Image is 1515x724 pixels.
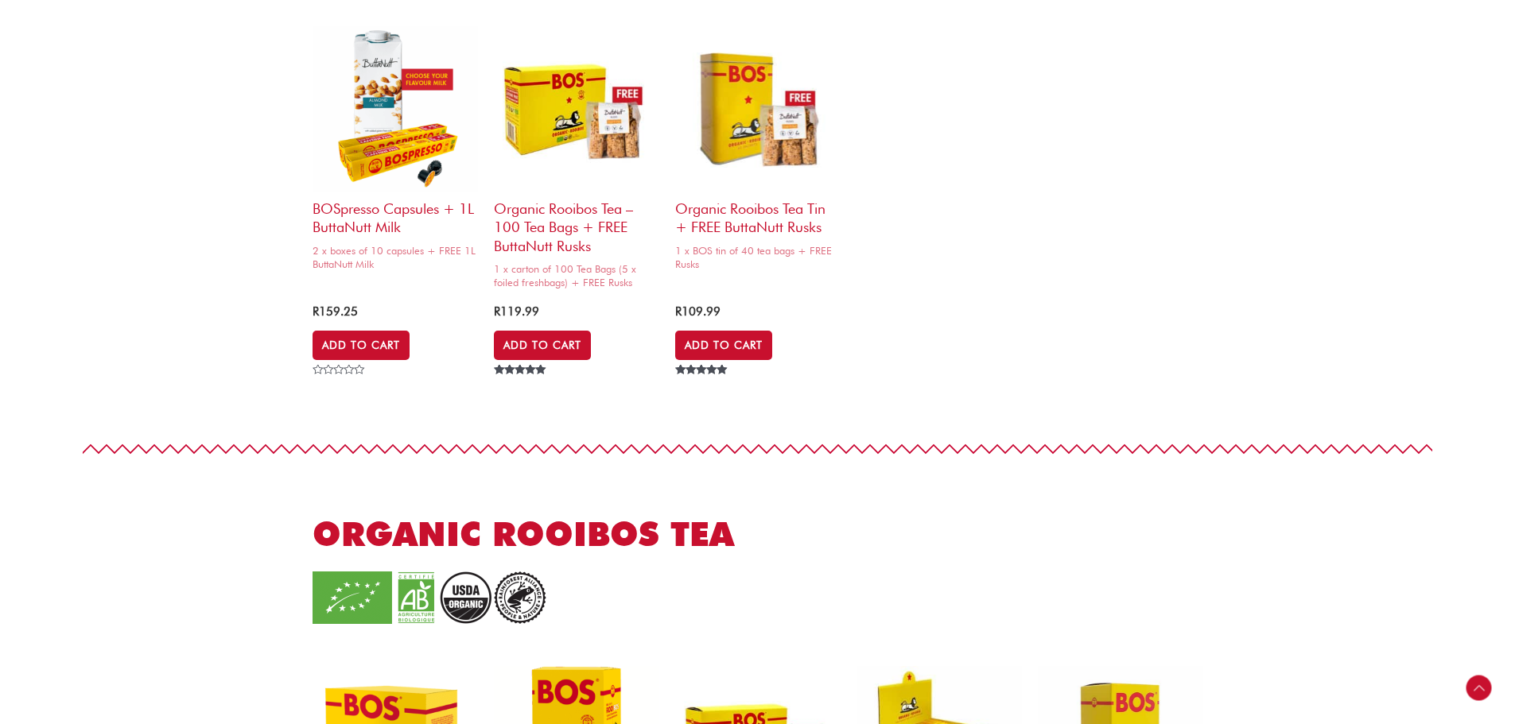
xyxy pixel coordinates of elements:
[675,26,841,192] img: organic rooibos tea tin
[494,192,659,255] h2: Organic Rooibos Tea – 100 Tea Bags + FREE ButtaNutt Rusks
[675,192,841,237] h2: Organic Rooibos Tea Tin + FREE ButtaNutt Rusks
[494,365,548,411] span: Rated out of 5
[313,26,478,192] img: bospresso capsules + 1l buttanutt milk
[494,262,659,289] span: 1 x carton of 100 Tea Bags (5 x foiled freshbags) + FREE Rusks
[313,244,478,271] span: 2 x boxes of 10 capsules + FREE 1L ButtaNutt Milk
[313,26,478,276] a: BOSpresso capsules + 1L ButtaNutt Milk2 x boxes of 10 capsules + FREE 1L ButtaNutt Milk
[494,304,500,319] span: R
[675,365,730,411] span: Rated out of 5
[494,304,539,319] bdi: 119.99
[675,26,841,276] a: Organic Rooibos Tea Tin + FREE ButtaNutt Rusks1 x BOS tin of 40 tea bags + FREE Rusks
[675,304,682,319] span: R
[313,304,319,319] span: R
[313,304,358,319] bdi: 159.25
[494,26,659,192] img: organic rooibos tea 100 tea bags
[675,331,772,359] a: Add to cart: “Organic Rooibos Tea Tin + FREE ButtaNutt Rusks”
[313,571,551,624] img: organic_2.png
[675,304,721,319] bdi: 109.99
[313,331,410,359] a: Select options for “BOSpresso capsules + 1L ButtaNutt Milk”
[313,513,787,556] h2: ORGANIC ROOIBOS TEA
[494,331,591,359] a: Add to cart: “Organic Rooibos Tea - 100 Tea Bags + FREE ButtaNutt Rusks”
[494,26,659,295] a: Organic Rooibos Tea – 100 Tea Bags + FREE ButtaNutt Rusks1 x carton of 100 Tea Bags (5 x foiled f...
[675,244,841,271] span: 1 x BOS tin of 40 tea bags + FREE Rusks
[313,192,478,237] h2: BOSpresso capsules + 1L ButtaNutt Milk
